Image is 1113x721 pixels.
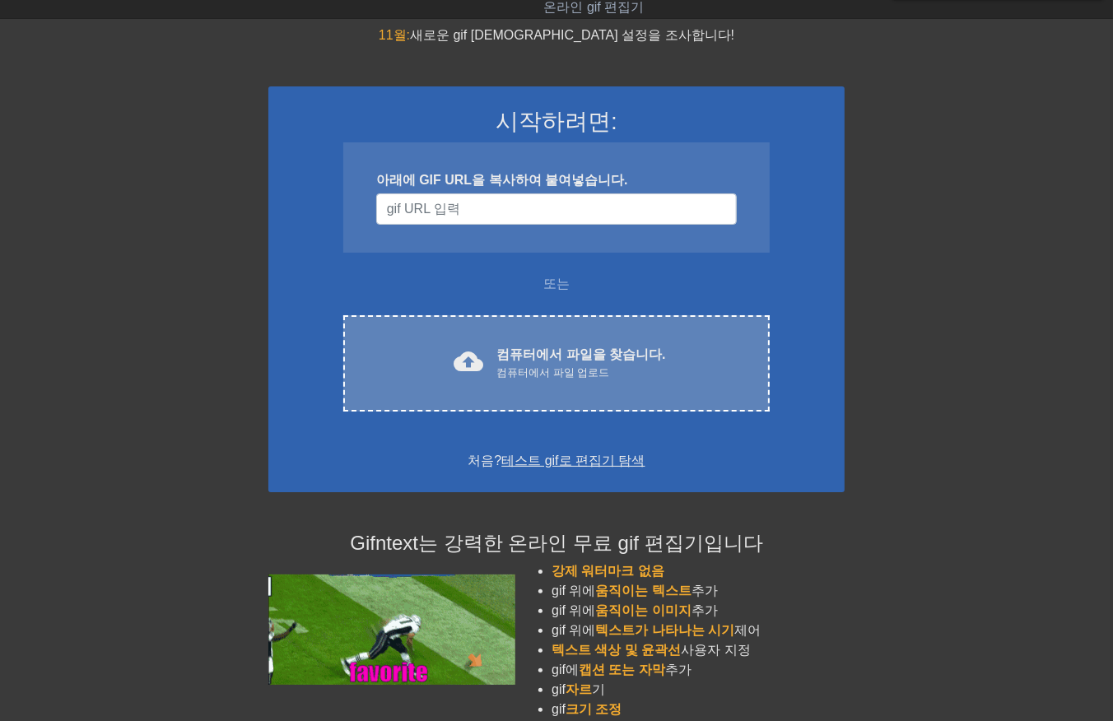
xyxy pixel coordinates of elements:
span: 캡션 또는 자막 [579,663,665,677]
a: 테스트 gif로 편집기 탐색 [501,454,645,467]
span: 크기 조정 [566,702,622,716]
div: 또는 [311,274,802,294]
span: 11월: [379,28,410,42]
h3: 시작하려면: [290,108,823,136]
div: 새로운 gif [DEMOGRAPHIC_DATA] 설정을 조사합니다! [268,26,845,45]
span: 자르 [566,682,592,696]
span: 움직이는 이미지 [596,603,692,617]
span: 움직이는 텍스트 [596,584,692,598]
font: 컴퓨터에서 파일을 찾습니다. [496,347,665,361]
input: 사용자 이름 [376,193,737,225]
span: 텍스트 색상 및 윤곽선 [552,643,681,657]
li: 사용자 지정 [552,640,845,660]
li: gif 기 [552,680,845,700]
span: cloud_upload [454,347,483,376]
span: 텍스트가 나타나는 시기 [596,623,735,637]
span: 강제 워터마크 없음 [552,564,664,578]
li: gif 위에 추가 [552,601,845,621]
div: 처음? [290,451,823,471]
li: gif 위에 제어 [552,621,845,640]
h4: Gifntext는 강력한 온라인 무료 gif 편집기입니다 [268,532,845,556]
div: 아래에 GIF URL을 복사하여 붙여넣습니다. [376,170,737,190]
li: gif 위에 추가 [552,581,845,601]
li: gif [552,700,845,719]
img: football_small.gif [268,574,515,685]
div: 컴퓨터에서 파일 업로드 [496,365,665,381]
li: gif에 추가 [552,660,845,680]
